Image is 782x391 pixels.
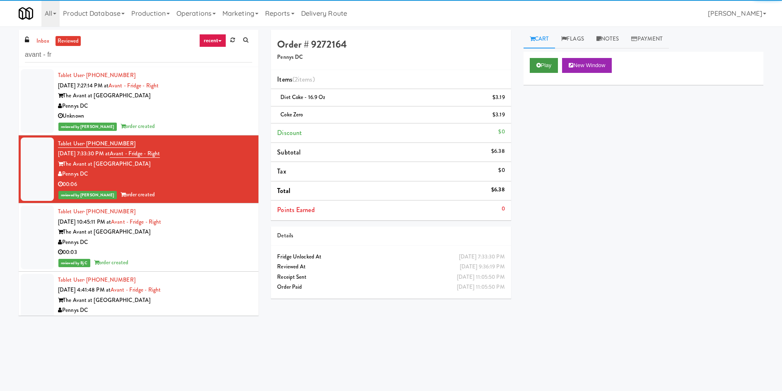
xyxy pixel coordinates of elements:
[58,208,135,215] a: Tablet User· [PHONE_NUMBER]
[277,231,504,241] div: Details
[58,227,252,237] div: The Avant at [GEOGRAPHIC_DATA]
[277,167,286,176] span: Tax
[58,111,252,121] div: Unknown
[277,272,504,282] div: Receipt Sent
[58,150,110,157] span: [DATE] 7:33:30 PM at
[58,237,252,248] div: Pennys DC
[457,282,505,292] div: [DATE] 11:05:50 PM
[19,203,258,272] li: Tablet User· [PHONE_NUMBER][DATE] 10:45:11 PM atAvant - Fridge - RightThe Avant at [GEOGRAPHIC_DA...
[84,71,135,79] span: · [PHONE_NUMBER]
[58,286,111,294] span: [DATE] 4:41:48 PM at
[111,218,161,226] a: Avant - Fridge - Right
[277,205,314,215] span: Points Earned
[19,67,258,135] li: Tablet User· [PHONE_NUMBER][DATE] 7:27:14 PM atAvant - Fridge - RightThe Avant at [GEOGRAPHIC_DAT...
[280,93,325,101] span: Diet Coke - 16.9 oz
[58,101,252,111] div: Pennys DC
[457,272,505,282] div: [DATE] 11:05:50 PM
[19,135,258,204] li: Tablet User· [PHONE_NUMBER][DATE] 7:33:30 PM atAvant - Fridge - RightThe Avant at [GEOGRAPHIC_DAT...
[459,252,505,262] div: [DATE] 7:33:30 PM
[58,159,252,169] div: The Avant at [GEOGRAPHIC_DATA]
[492,110,505,120] div: $3.19
[19,6,33,21] img: Micromart
[19,272,258,340] li: Tablet User· [PHONE_NUMBER][DATE] 4:41:48 PM atAvant - Fridge - RightThe Avant at [GEOGRAPHIC_DAT...
[58,305,252,316] div: Pennys DC
[34,36,51,46] a: inbox
[492,92,505,103] div: $3.19
[277,128,302,138] span: Discount
[110,150,160,158] a: Avant - Fridge - Right
[58,140,135,148] a: Tablet User· [PHONE_NUMBER]
[277,54,504,60] h5: Pennys DC
[530,58,558,73] button: Play
[277,147,301,157] span: Subtotal
[498,165,504,176] div: $0
[109,82,159,89] a: Avant - Fridge - Right
[25,47,252,63] input: Search vision orders
[555,30,590,48] a: Flags
[491,185,505,195] div: $6.38
[277,75,314,84] span: Items
[58,276,135,284] a: Tablet User· [PHONE_NUMBER]
[58,91,252,101] div: The Avant at [GEOGRAPHIC_DATA]
[498,127,504,137] div: $0
[58,71,135,79] a: Tablet User· [PHONE_NUMBER]
[298,75,313,84] ng-pluralize: items
[524,30,555,48] a: Cart
[58,82,109,89] span: [DATE] 7:27:14 PM at
[58,123,117,131] span: reviewed by [PERSON_NAME]
[460,262,505,272] div: [DATE] 9:36:19 PM
[121,122,155,130] span: order created
[58,295,252,306] div: The Avant at [GEOGRAPHIC_DATA]
[58,247,252,258] div: 00:03
[277,262,504,272] div: Reviewed At
[58,191,117,199] span: reviewed by [PERSON_NAME]
[84,276,135,284] span: · [PHONE_NUMBER]
[56,36,81,46] a: reviewed
[111,286,161,294] a: Avant - Fridge - Right
[590,30,625,48] a: Notes
[199,34,227,47] a: recent
[58,179,252,190] div: 00:06
[58,259,90,267] span: reviewed by Bj C
[277,186,290,195] span: Total
[84,208,135,215] span: · [PHONE_NUMBER]
[277,39,504,50] h4: Order # 9272164
[502,204,505,214] div: 0
[58,218,111,226] span: [DATE] 10:45:11 PM at
[58,169,252,179] div: Pennys DC
[292,75,315,84] span: (2 )
[84,140,135,147] span: · [PHONE_NUMBER]
[277,252,504,262] div: Fridge Unlocked At
[277,282,504,292] div: Order Paid
[94,258,128,266] span: order created
[625,30,669,48] a: Payment
[121,191,155,198] span: order created
[280,111,303,118] span: Coke Zero
[491,146,505,157] div: $6.38
[562,58,612,73] button: New Window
